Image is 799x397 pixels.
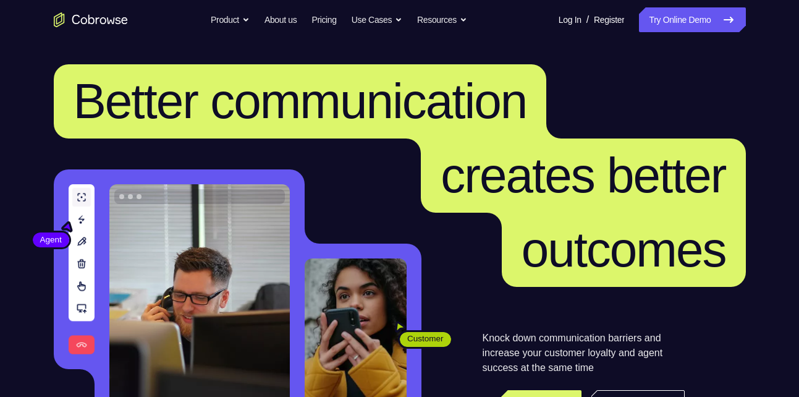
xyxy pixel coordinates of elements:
[522,222,726,277] span: outcomes
[352,7,402,32] button: Use Cases
[639,7,745,32] a: Try Online Demo
[594,7,624,32] a: Register
[311,7,336,32] a: Pricing
[264,7,297,32] a: About us
[211,7,250,32] button: Product
[441,148,725,203] span: creates better
[586,12,589,27] span: /
[417,7,467,32] button: Resources
[559,7,581,32] a: Log In
[54,12,128,27] a: Go to the home page
[74,74,527,129] span: Better communication
[483,331,685,375] p: Knock down communication barriers and increase your customer loyalty and agent success at the sam...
